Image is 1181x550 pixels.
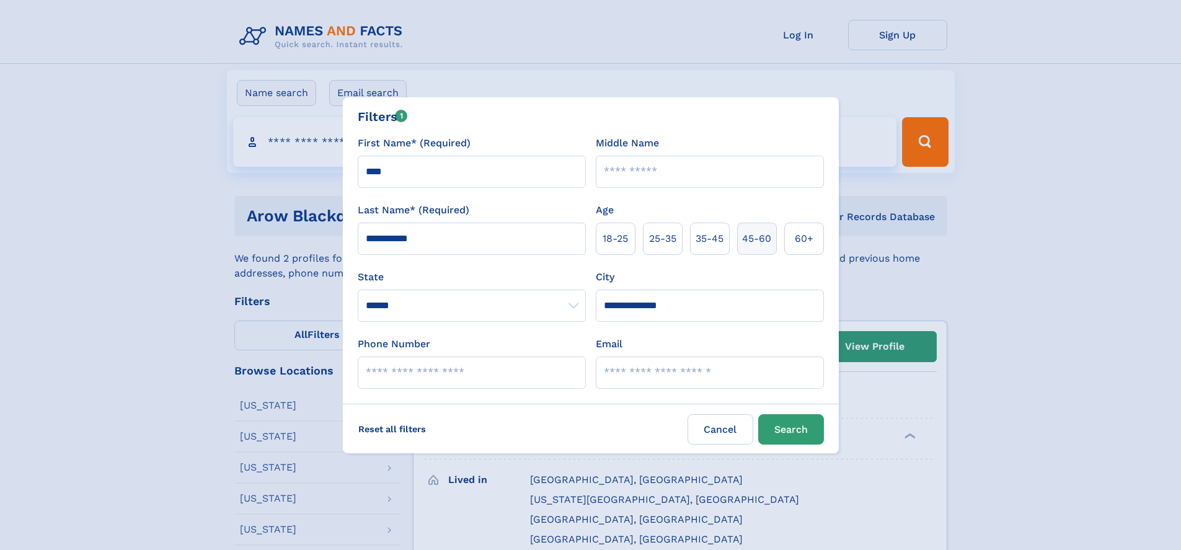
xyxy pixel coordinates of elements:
label: Age [596,203,614,218]
label: Last Name* (Required) [358,203,469,218]
label: State [358,270,586,285]
div: Filters [358,107,408,126]
label: Email [596,337,622,352]
label: Middle Name [596,136,659,151]
span: 25‑35 [649,231,676,246]
span: 18‑25 [603,231,628,246]
label: City [596,270,614,285]
span: 45‑60 [742,231,771,246]
button: Search [758,414,824,445]
label: Reset all filters [350,414,434,444]
label: Cancel [688,414,753,445]
span: 60+ [795,231,813,246]
label: First Name* (Required) [358,136,471,151]
span: 35‑45 [696,231,723,246]
label: Phone Number [358,337,430,352]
